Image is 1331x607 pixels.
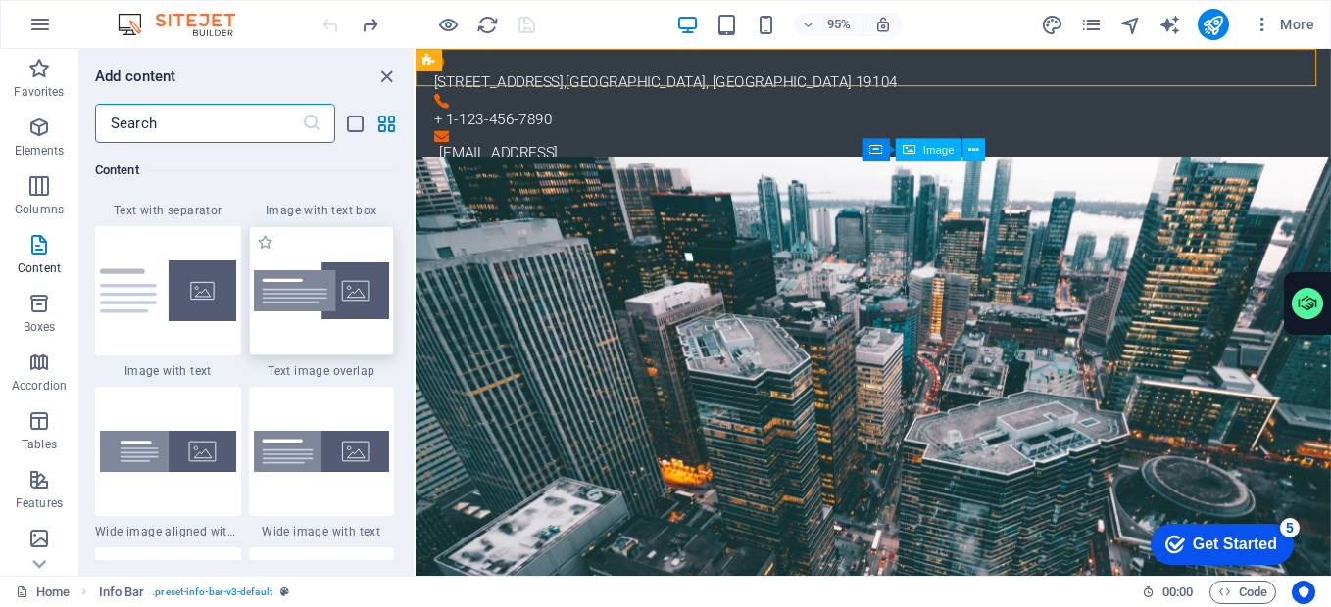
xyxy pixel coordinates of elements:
[1119,14,1142,36] i: Navigator
[254,262,390,320] img: text-image-overlap.svg
[99,581,145,604] span: Click to select. Double-click to edit
[95,363,241,379] span: Image with text
[18,260,61,276] p: Content
[794,13,863,36] button: 95%
[95,524,241,539] span: Wide image aligned with text
[100,260,236,321] img: text-with-image-v4.svg
[1080,13,1104,36] button: pages
[1176,584,1179,599] span: :
[249,524,395,539] span: Wide image with text
[95,387,241,539] div: Wide image aligned with text
[358,13,381,36] button: redo
[99,581,289,604] nav: breadcrumb
[1198,9,1229,40] button: publish
[374,112,398,135] button: grid-view
[1080,14,1103,36] i: Pages (Ctrl+Alt+S)
[95,203,241,218] span: Text with separator
[1158,14,1181,36] i: AI Writer
[1142,581,1194,604] h6: Session time
[15,143,65,159] p: Elements
[359,14,381,36] i: Redo: Duplicate elements (Ctrl+Y, ⌘+Y)
[249,387,395,539] div: Wide image with text
[1158,13,1182,36] button: text_generator
[12,378,67,394] p: Accordion
[100,431,236,472] img: wide-image-with-text-aligned.svg
[249,363,395,379] span: Text image overlap
[343,112,367,135] button: list-view
[16,495,63,511] p: Features
[874,16,892,33] i: On resize automatically adjust zoom level to fit chosen device.
[1162,581,1193,604] span: 00 00
[95,226,241,379] div: Image with text
[95,104,302,143] input: Search
[113,13,260,36] img: Editor Logo
[1292,581,1315,604] button: Usercentrics
[1041,14,1063,36] i: Design (Ctrl+Alt+Y)
[1202,14,1224,36] i: Publish
[15,202,64,217] p: Columns
[16,10,159,51] div: Get Started 5 items remaining, 0% complete
[1245,9,1322,40] button: More
[22,437,57,452] p: Tables
[1218,581,1267,604] span: Code
[823,13,855,36] h6: 95%
[14,84,64,100] p: Favorites
[280,586,289,597] i: This element is a customizable preset
[249,203,395,218] span: Image with text box
[254,431,390,472] img: wide-image-with-text.svg
[95,65,176,88] h6: Add content
[475,13,499,36] button: reload
[1209,581,1276,604] button: Code
[16,581,70,604] a: Click to cancel selection. Double-click to open Pages
[374,65,398,88] button: close panel
[923,144,955,155] span: Image
[145,4,165,23] div: 5
[257,234,273,251] span: Add to favorites
[1119,13,1143,36] button: navigator
[24,319,56,335] p: Boxes
[1253,15,1314,34] span: More
[152,581,272,604] span: . preset-info-bar-v3-default
[58,22,142,39] div: Get Started
[249,226,395,379] div: Text image overlap
[436,13,460,36] button: Click here to leave preview mode and continue editing
[476,14,499,36] i: Reload page
[1041,13,1064,36] button: design
[95,159,394,182] h6: Content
